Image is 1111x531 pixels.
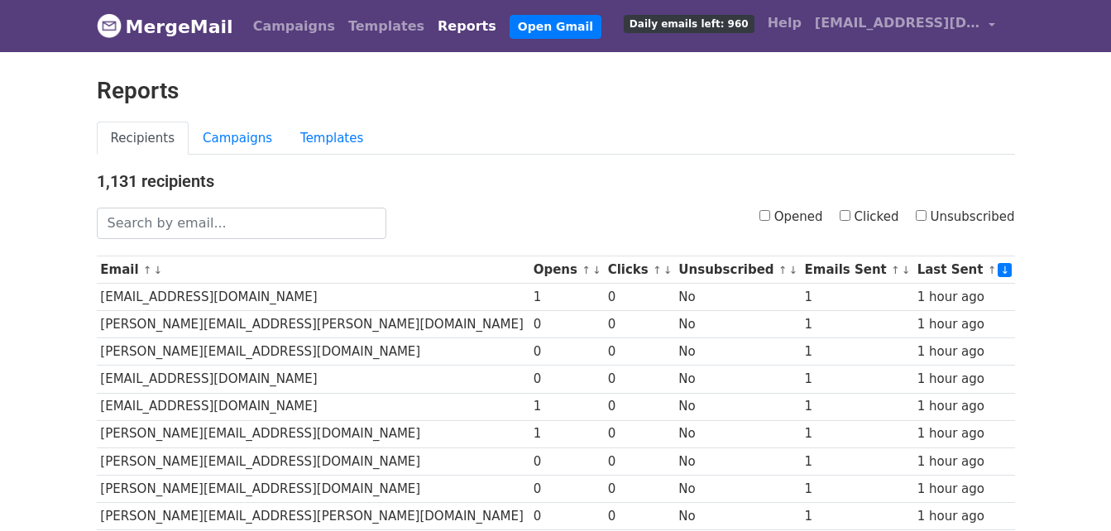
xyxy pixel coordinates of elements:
a: Campaigns [247,10,342,43]
td: 0 [529,366,604,393]
td: 1 [529,284,604,311]
td: [EMAIL_ADDRESS][DOMAIN_NAME] [97,284,529,311]
td: 1 hour ago [913,447,1015,475]
td: No [675,311,801,338]
td: 0 [529,447,604,475]
td: 0 [604,311,675,338]
td: [PERSON_NAME][EMAIL_ADDRESS][DOMAIN_NAME] [97,475,529,502]
td: 1 [801,338,913,366]
td: [PERSON_NAME][EMAIL_ADDRESS][DOMAIN_NAME] [97,447,529,475]
td: No [675,393,801,420]
td: 0 [604,502,675,529]
td: 0 [604,420,675,447]
h2: Reports [97,77,1015,105]
td: 0 [529,475,604,502]
td: 1 hour ago [913,475,1015,502]
td: 1 [801,475,913,502]
td: 1 [801,366,913,393]
td: 1 hour ago [913,420,1015,447]
a: ↓ [592,264,601,276]
a: Reports [431,10,503,43]
td: 0 [604,447,675,475]
span: [EMAIL_ADDRESS][DOMAIN_NAME] [815,13,980,33]
a: ↓ [154,264,163,276]
td: No [675,475,801,502]
label: Unsubscribed [916,208,1015,227]
td: 0 [529,338,604,366]
td: 1 [529,393,604,420]
a: Campaigns [189,122,286,155]
td: 1 hour ago [913,311,1015,338]
td: 1 hour ago [913,393,1015,420]
label: Clicked [840,208,899,227]
a: Templates [286,122,377,155]
td: 0 [604,338,675,366]
th: Opens [529,256,604,284]
input: Clicked [840,210,850,221]
td: 1 [801,447,913,475]
td: [EMAIL_ADDRESS][DOMAIN_NAME] [97,366,529,393]
td: No [675,420,801,447]
td: 1 hour ago [913,366,1015,393]
a: Daily emails left: 960 [617,7,761,40]
td: 0 [604,366,675,393]
a: ↑ [582,264,591,276]
a: ↓ [902,264,911,276]
a: Help [761,7,808,40]
td: No [675,447,801,475]
td: 1 hour ago [913,284,1015,311]
th: Emails Sent [801,256,913,284]
td: 1 [801,393,913,420]
td: 1 [801,502,913,529]
a: ↑ [653,264,662,276]
td: 1 [801,420,913,447]
a: ↑ [143,264,152,276]
a: Recipients [97,122,189,155]
a: ↓ [663,264,673,276]
span: Daily emails left: 960 [624,15,754,33]
img: MergeMail logo [97,13,122,38]
a: MergeMail [97,9,233,44]
td: 0 [604,284,675,311]
td: No [675,284,801,311]
input: Opened [759,210,770,221]
th: Last Sent [913,256,1015,284]
a: ↓ [998,263,1012,277]
td: No [675,366,801,393]
label: Opened [759,208,823,227]
td: 1 [801,311,913,338]
th: Unsubscribed [675,256,801,284]
th: Clicks [604,256,675,284]
td: No [675,338,801,366]
a: Templates [342,10,431,43]
h4: 1,131 recipients [97,171,1015,191]
td: 1 hour ago [913,502,1015,529]
td: [PERSON_NAME][EMAIL_ADDRESS][DOMAIN_NAME] [97,338,529,366]
td: 1 [529,420,604,447]
th: Email [97,256,529,284]
input: Unsubscribed [916,210,927,221]
a: [EMAIL_ADDRESS][DOMAIN_NAME] [808,7,1002,45]
input: Search by email... [97,208,386,239]
a: ↑ [988,264,997,276]
td: [PERSON_NAME][EMAIL_ADDRESS][PERSON_NAME][DOMAIN_NAME] [97,502,529,529]
td: 0 [604,393,675,420]
td: [EMAIL_ADDRESS][DOMAIN_NAME] [97,393,529,420]
td: 0 [604,475,675,502]
td: 0 [529,502,604,529]
a: ↑ [778,264,788,276]
td: 1 hour ago [913,338,1015,366]
a: ↓ [789,264,798,276]
td: No [675,502,801,529]
td: [PERSON_NAME][EMAIL_ADDRESS][PERSON_NAME][DOMAIN_NAME] [97,311,529,338]
td: [PERSON_NAME][EMAIL_ADDRESS][DOMAIN_NAME] [97,420,529,447]
a: ↑ [891,264,900,276]
td: 0 [529,311,604,338]
a: Open Gmail [510,15,601,39]
td: 1 [801,284,913,311]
